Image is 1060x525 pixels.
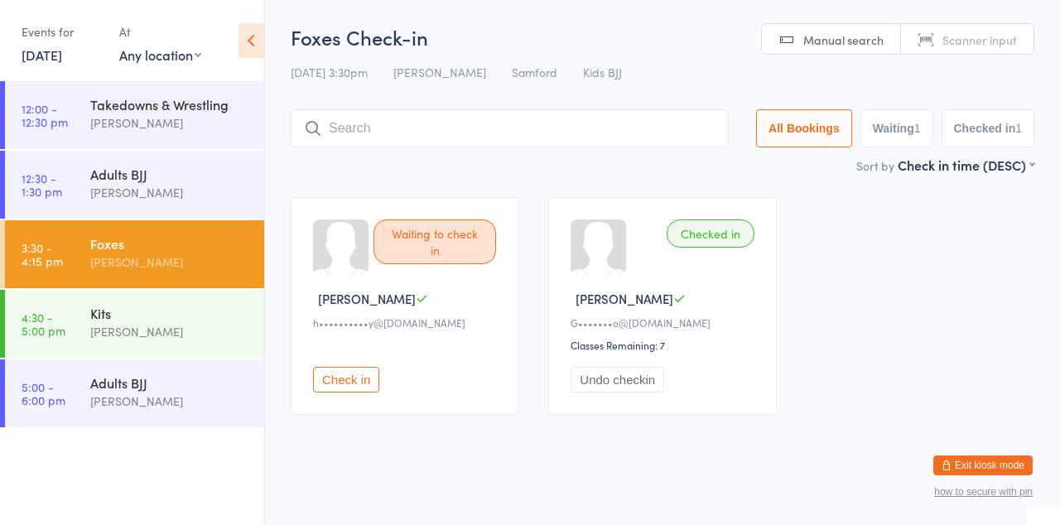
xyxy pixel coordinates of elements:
[571,338,759,352] div: Classes Remaining: 7
[90,322,250,341] div: [PERSON_NAME]
[291,23,1034,51] h2: Foxes Check-in
[90,304,250,322] div: Kits
[933,455,1033,475] button: Exit kiosk mode
[898,156,1034,174] div: Check in time (DESC)
[576,290,673,307] span: [PERSON_NAME]
[22,241,63,267] time: 3:30 - 4:15 pm
[90,113,250,132] div: [PERSON_NAME]
[5,151,264,219] a: 12:30 -1:30 pmAdults BJJ[PERSON_NAME]
[119,46,201,64] div: Any location
[22,102,68,128] time: 12:00 - 12:30 pm
[291,64,368,80] span: [DATE] 3:30pm
[22,380,65,407] time: 5:00 - 6:00 pm
[942,109,1035,147] button: Checked in1
[571,315,759,330] div: G•••••••o@[DOMAIN_NAME]
[393,64,486,80] span: [PERSON_NAME]
[373,219,496,264] div: Waiting to check in
[313,315,501,330] div: h••••••••••y@[DOMAIN_NAME]
[90,253,250,272] div: [PERSON_NAME]
[5,290,264,358] a: 4:30 -5:00 pmKits[PERSON_NAME]
[667,219,754,248] div: Checked in
[512,64,557,80] span: Samford
[914,122,921,135] div: 1
[803,31,884,48] span: Manual search
[90,392,250,411] div: [PERSON_NAME]
[22,171,62,198] time: 12:30 - 1:30 pm
[5,220,264,288] a: 3:30 -4:15 pmFoxes[PERSON_NAME]
[119,18,201,46] div: At
[318,290,416,307] span: [PERSON_NAME]
[571,367,664,393] button: Undo checkin
[22,18,103,46] div: Events for
[291,109,729,147] input: Search
[856,157,894,174] label: Sort by
[1015,122,1022,135] div: 1
[5,81,264,149] a: 12:00 -12:30 pmTakedowns & Wrestling[PERSON_NAME]
[942,31,1017,48] span: Scanner input
[90,165,250,183] div: Adults BJJ
[90,95,250,113] div: Takedowns & Wrestling
[313,367,379,393] button: Check in
[583,64,622,80] span: Kids BJJ
[860,109,933,147] button: Waiting1
[90,373,250,392] div: Adults BJJ
[756,109,852,147] button: All Bookings
[934,486,1033,498] button: how to secure with pin
[90,183,250,202] div: [PERSON_NAME]
[22,311,65,337] time: 4:30 - 5:00 pm
[5,359,264,427] a: 5:00 -6:00 pmAdults BJJ[PERSON_NAME]
[90,234,250,253] div: Foxes
[22,46,62,64] a: [DATE]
